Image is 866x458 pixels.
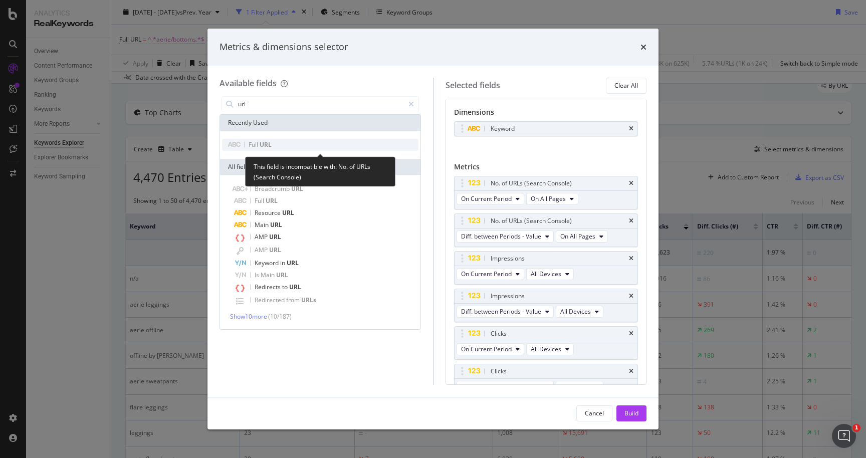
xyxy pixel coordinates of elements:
[531,194,566,203] span: On All Pages
[629,293,633,299] div: times
[491,178,572,188] div: No. of URLs (Search Console)
[255,283,282,291] span: Redirects
[560,307,591,316] span: All Devices
[629,126,633,132] div: times
[220,41,348,54] div: Metrics & dimensions selector
[255,296,286,304] span: Redirected
[220,78,277,89] div: Available fields
[454,162,638,176] div: Metrics
[220,159,420,175] div: All fields
[560,232,595,241] span: On All Pages
[454,251,638,285] div: ImpressionstimesOn Current PeriodAll Devices
[457,381,554,393] button: Diff. between Periods - Value
[629,218,633,224] div: times
[207,29,659,429] div: modal
[286,296,301,304] span: from
[454,213,638,247] div: No. of URLs (Search Console)timesDiff. between Periods - ValueOn All Pages
[237,97,404,112] input: Search by field name
[531,270,561,278] span: All Devices
[255,184,291,193] span: Breadcrumb
[282,208,294,217] span: URL
[526,268,574,280] button: All Devices
[640,41,646,54] div: times
[461,345,512,353] span: On Current Period
[585,409,604,417] div: Cancel
[491,254,525,264] div: Impressions
[629,368,633,374] div: times
[526,343,574,355] button: All Devices
[491,366,507,376] div: Clicks
[457,343,524,355] button: On Current Period
[461,307,541,316] span: Diff. between Periods - Value
[629,256,633,262] div: times
[556,381,603,393] button: All Devices
[287,259,299,267] span: URL
[255,233,269,241] span: AMP
[832,424,856,448] iframe: Intercom live chat
[255,196,266,205] span: Full
[446,80,500,91] div: Selected fields
[616,405,646,421] button: Build
[457,193,524,205] button: On Current Period
[270,220,282,229] span: URL
[457,268,524,280] button: On Current Period
[614,81,638,90] div: Clear All
[560,382,591,391] span: All Devices
[260,140,272,149] span: URL
[282,283,289,291] span: to
[526,193,578,205] button: On All Pages
[491,216,572,226] div: No. of URLs (Search Console)
[291,184,303,193] span: URL
[461,194,512,203] span: On Current Period
[457,306,554,318] button: Diff. between Periods - Value
[454,107,638,121] div: Dimensions
[255,246,269,254] span: AMP
[276,271,288,279] span: URL
[255,220,270,229] span: Main
[491,124,515,134] div: Keyword
[269,246,281,254] span: URL
[301,296,316,304] span: URLs
[255,208,282,217] span: Resource
[556,231,608,243] button: On All Pages
[491,329,507,339] div: Clicks
[461,382,541,391] span: Diff. between Periods - Value
[531,345,561,353] span: All Devices
[852,424,860,432] span: 1
[269,233,281,241] span: URL
[289,283,301,291] span: URL
[261,271,276,279] span: Main
[230,312,267,321] span: Show 10 more
[629,180,633,186] div: times
[255,271,261,279] span: Is
[268,312,292,321] span: ( 10 / 187 )
[461,270,512,278] span: On Current Period
[576,405,612,421] button: Cancel
[249,140,260,149] span: Full
[606,78,646,94] button: Clear All
[454,326,638,360] div: ClickstimesOn Current PeriodAll Devices
[556,306,603,318] button: All Devices
[454,364,638,397] div: ClickstimesDiff. between Periods - ValueAll Devices
[255,259,280,267] span: Keyword
[266,196,278,205] span: URL
[461,232,541,241] span: Diff. between Periods - Value
[454,289,638,322] div: ImpressionstimesDiff. between Periods - ValueAll Devices
[491,291,525,301] div: Impressions
[624,409,638,417] div: Build
[454,176,638,209] div: No. of URLs (Search Console)timesOn Current PeriodOn All Pages
[454,121,638,136] div: Keywordtimes
[220,115,420,131] div: Recently Used
[629,331,633,337] div: times
[457,231,554,243] button: Diff. between Periods - Value
[280,259,287,267] span: in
